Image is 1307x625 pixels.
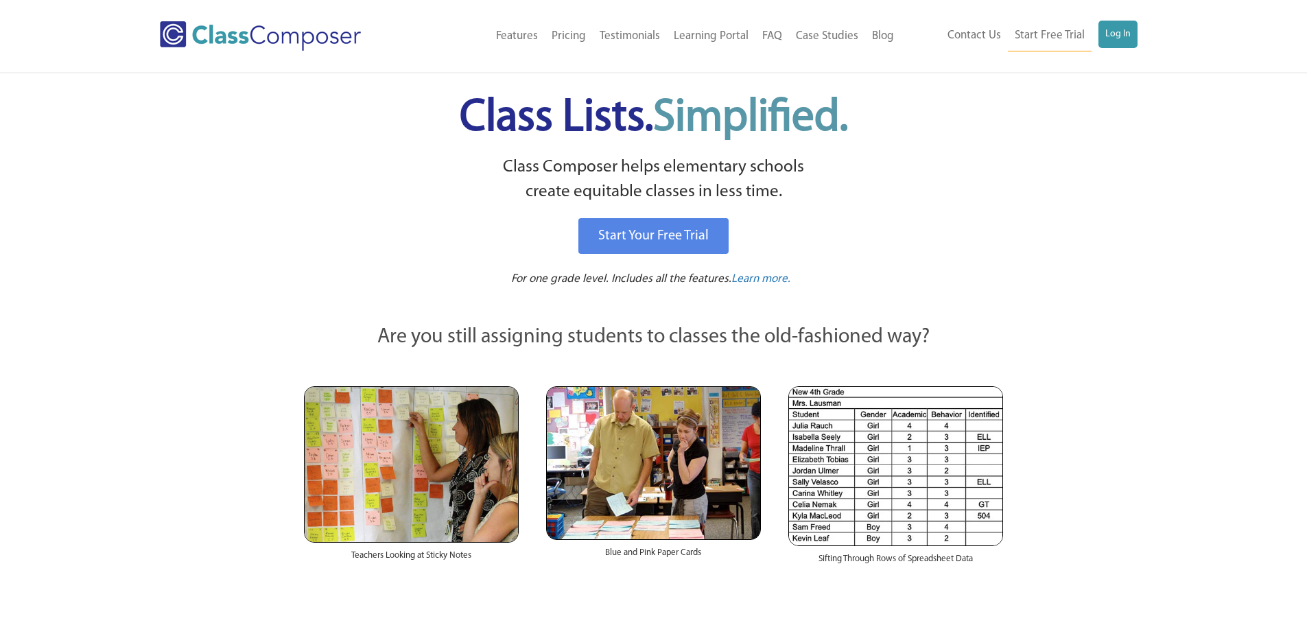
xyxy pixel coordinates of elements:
a: Features [489,21,545,51]
div: Blue and Pink Paper Cards [546,540,761,573]
a: Blog [865,21,901,51]
span: Class Lists. [460,96,848,141]
a: Case Studies [789,21,865,51]
span: For one grade level. Includes all the features. [511,273,731,285]
a: Pricing [545,21,593,51]
p: Class Composer helps elementary schools create equitable classes in less time. [302,155,1006,205]
img: Teachers Looking at Sticky Notes [304,386,519,543]
nav: Header Menu [901,21,1138,51]
a: Log In [1098,21,1138,48]
a: FAQ [755,21,789,51]
span: Learn more. [731,273,790,285]
a: Start Your Free Trial [578,218,729,254]
a: Start Free Trial [1008,21,1092,51]
img: Spreadsheets [788,386,1003,546]
div: Sifting Through Rows of Spreadsheet Data [788,546,1003,579]
a: Learn more. [731,271,790,288]
p: Are you still assigning students to classes the old-fashioned way? [304,322,1004,353]
img: Blue and Pink Paper Cards [546,386,761,539]
div: Teachers Looking at Sticky Notes [304,543,519,576]
span: Simplified. [653,96,848,141]
a: Learning Portal [667,21,755,51]
img: Class Composer [160,21,361,51]
nav: Header Menu [417,21,901,51]
span: Start Your Free Trial [598,229,709,243]
a: Testimonials [593,21,667,51]
a: Contact Us [941,21,1008,51]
